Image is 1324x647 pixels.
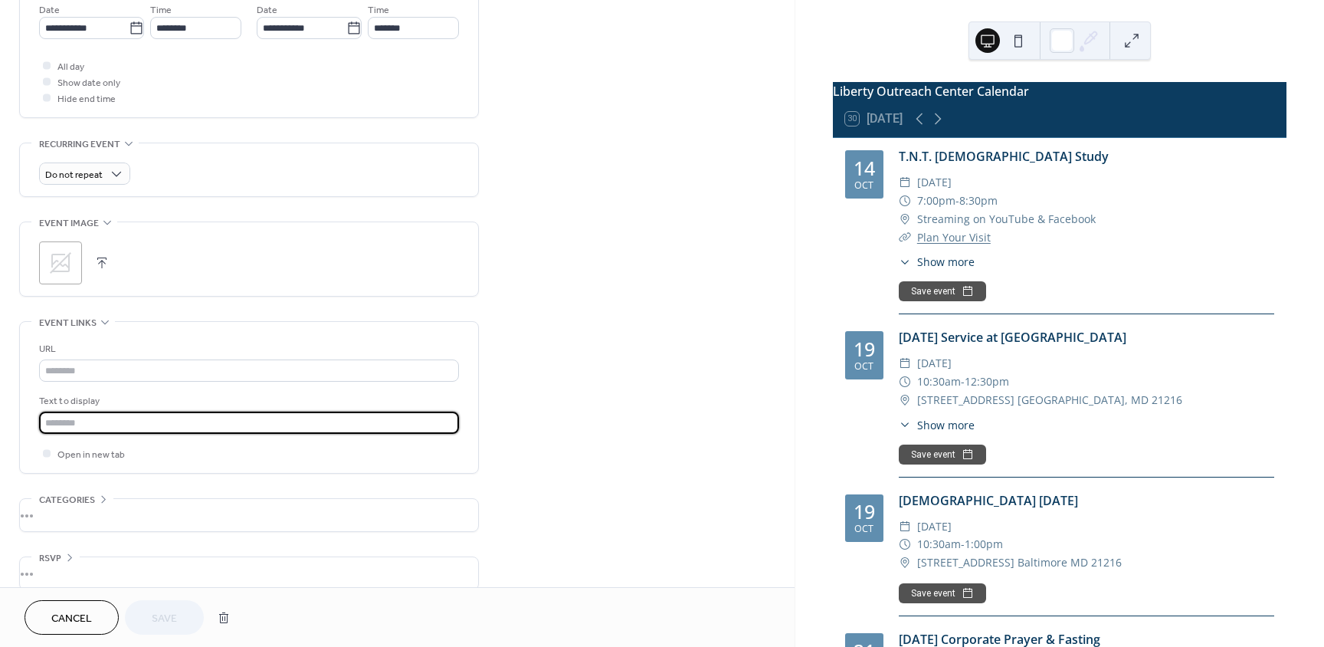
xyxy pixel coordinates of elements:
[45,166,103,184] span: Do not repeat
[917,254,975,270] span: Show more
[917,173,952,192] span: [DATE]
[899,254,975,270] button: ​Show more
[899,535,911,553] div: ​
[917,210,1096,228] span: Streaming on YouTube & Facebook
[955,192,959,210] span: -
[57,91,116,107] span: Hide end time
[39,2,60,18] span: Date
[899,491,1274,510] div: [DEMOGRAPHIC_DATA] [DATE]
[917,553,1122,572] span: [STREET_ADDRESS] Baltimore MD 21216
[39,136,120,153] span: Recurring event
[961,535,965,553] span: -
[39,341,456,357] div: URL
[917,391,1182,409] span: [STREET_ADDRESS] [GEOGRAPHIC_DATA], MD 21216
[917,354,952,373] span: [DATE]
[899,281,986,301] button: Save event
[39,315,97,331] span: Event links
[39,241,82,284] div: ;
[854,340,875,359] div: 19
[854,159,875,178] div: 14
[39,215,99,232] span: Event image
[899,373,911,391] div: ​
[965,373,1009,391] span: 12:30pm
[899,417,911,433] div: ​
[899,173,911,192] div: ​
[20,499,478,531] div: •••
[899,445,986,465] button: Save event
[57,447,125,463] span: Open in new tab
[899,328,1274,346] div: [DATE] Service at [GEOGRAPHIC_DATA]
[833,82,1286,100] div: Liberty Outreach Center Calendar
[150,2,172,18] span: Time
[20,557,478,590] div: •••
[917,192,955,210] span: 7:00pm
[917,417,975,433] span: Show more
[39,550,61,567] span: RSVP
[854,524,873,534] div: Oct
[368,2,389,18] span: Time
[854,502,875,521] div: 19
[39,492,95,508] span: Categories
[899,148,1109,165] a: T.N.T. [DEMOGRAPHIC_DATA] Study
[899,354,911,373] div: ​
[899,254,911,270] div: ​
[965,535,1003,553] span: 1:00pm
[917,535,961,553] span: 10:30am
[899,517,911,536] div: ​
[961,373,965,391] span: -
[57,75,120,91] span: Show date only
[899,192,911,210] div: ​
[854,181,873,191] div: Oct
[39,393,456,409] div: Text to display
[899,417,975,433] button: ​Show more
[899,228,911,247] div: ​
[257,2,277,18] span: Date
[899,553,911,572] div: ​
[25,600,119,635] button: Cancel
[51,611,92,627] span: Cancel
[959,192,998,210] span: 8:30pm
[917,517,952,536] span: [DATE]
[854,362,873,372] div: Oct
[899,210,911,228] div: ​
[917,373,961,391] span: 10:30am
[899,583,986,603] button: Save event
[899,391,911,409] div: ​
[57,59,84,75] span: All day
[917,230,991,245] a: Plan Your Visit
